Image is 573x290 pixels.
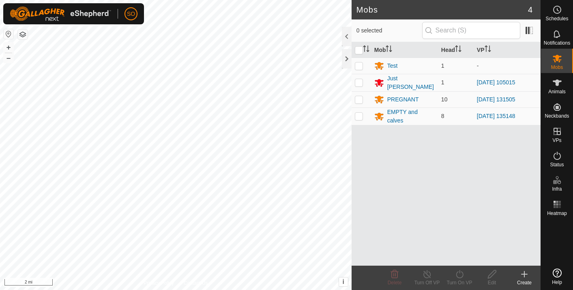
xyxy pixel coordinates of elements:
[550,162,564,167] span: Status
[477,79,515,86] a: [DATE] 105015
[544,41,570,45] span: Notifications
[552,187,562,191] span: Infra
[508,279,541,286] div: Create
[545,114,569,118] span: Neckbands
[356,26,422,35] span: 0 selected
[485,47,491,53] p-sorticon: Activate to sort
[144,279,174,287] a: Privacy Policy
[441,79,444,86] span: 1
[387,62,398,70] div: Test
[551,65,563,70] span: Mobs
[477,113,515,119] a: [DATE] 135148
[476,279,508,286] div: Edit
[388,280,402,286] span: Delete
[477,96,515,103] a: [DATE] 131505
[411,279,443,286] div: Turn Off VP
[441,113,444,119] span: 8
[441,62,444,69] span: 1
[10,6,111,21] img: Gallagher Logo
[386,47,392,53] p-sorticon: Activate to sort
[371,42,438,58] th: Mob
[545,16,568,21] span: Schedules
[552,138,561,143] span: VPs
[342,278,344,285] span: i
[4,29,13,39] button: Reset Map
[387,95,419,104] div: PREGNANT
[356,5,528,15] h2: Mobs
[184,279,208,287] a: Contact Us
[441,96,448,103] span: 10
[4,43,13,52] button: +
[363,47,369,53] p-sorticon: Activate to sort
[4,53,13,63] button: –
[18,30,28,39] button: Map Layers
[127,10,135,18] span: SO
[552,280,562,285] span: Help
[541,265,573,288] a: Help
[474,58,541,74] td: -
[528,4,532,16] span: 4
[387,108,435,125] div: EMPTY and calves
[455,47,461,53] p-sorticon: Activate to sort
[443,279,476,286] div: Turn On VP
[387,74,435,91] div: Just [PERSON_NAME]
[339,277,348,286] button: i
[548,89,566,94] span: Animals
[438,42,474,58] th: Head
[474,42,541,58] th: VP
[547,211,567,216] span: Heatmap
[422,22,520,39] input: Search (S)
